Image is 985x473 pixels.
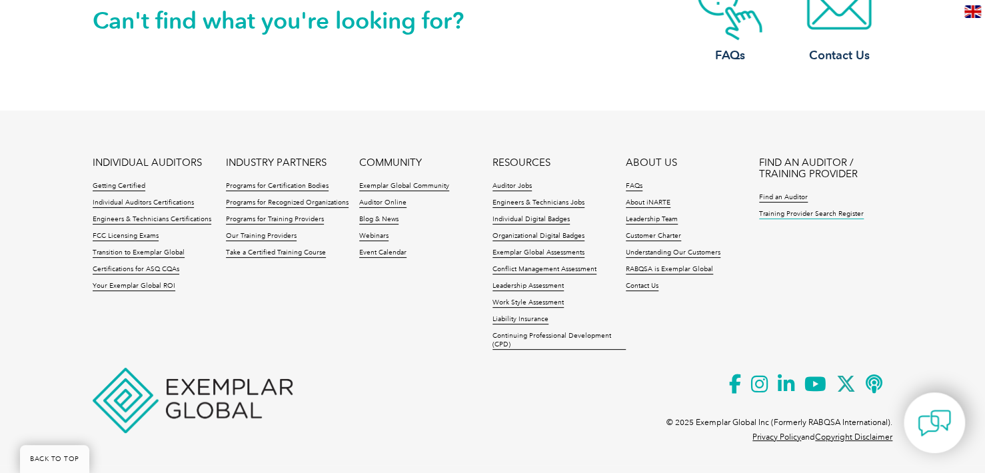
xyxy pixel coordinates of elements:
[626,282,658,291] a: Contact Us
[759,157,892,180] a: FIND AN AUDITOR / TRAINING PROVIDER
[492,282,564,291] a: Leadership Assessment
[93,199,194,208] a: Individual Auditors Certifications
[786,47,892,64] h3: Contact Us
[359,182,449,191] a: Exemplar Global Community
[626,232,681,241] a: Customer Charter
[492,315,548,324] a: Liability Insurance
[492,232,584,241] a: Organizational Digital Badges
[20,445,89,473] a: BACK TO TOP
[676,47,783,64] h3: FAQs
[492,298,564,308] a: Work Style Assessment
[359,157,422,169] a: COMMUNITY
[226,199,349,208] a: Programs for Recognized Organizations
[626,215,678,225] a: Leadership Team
[626,182,642,191] a: FAQs
[492,199,584,208] a: Engineers & Technicians Jobs
[626,265,713,274] a: RABQSA is Exemplar Global
[359,232,389,241] a: Webinars
[93,215,211,225] a: Engineers & Technicians Certifications
[759,193,808,203] a: Find an Auditor
[93,368,293,433] img: Exemplar Global
[93,182,145,191] a: Getting Certified
[492,332,626,350] a: Continuing Professional Development (CPD)
[359,215,399,225] a: Blog & News
[918,406,951,440] img: contact-chat.png
[359,248,407,258] a: Event Calendar
[492,248,584,258] a: Exemplar Global Assessments
[492,157,550,169] a: RESOURCES
[626,157,677,169] a: ABOUT US
[492,215,570,225] a: Individual Digital Badges
[626,199,670,208] a: About iNARTE
[815,432,892,442] a: Copyright Disclaimer
[226,248,326,258] a: Take a Certified Training Course
[759,210,864,219] a: Training Provider Search Register
[93,157,202,169] a: INDIVIDUAL AUDITORS
[752,432,801,442] a: Privacy Policy
[626,248,720,258] a: Understanding Our Customers
[492,182,532,191] a: Auditor Jobs
[93,282,175,291] a: Your Exemplar Global ROI
[93,248,185,258] a: Transition to Exemplar Global
[964,5,981,18] img: en
[93,232,159,241] a: FCC Licensing Exams
[226,182,329,191] a: Programs for Certification Bodies
[93,265,179,274] a: Certifications for ASQ CQAs
[93,10,492,31] h2: Can't find what you're looking for?
[492,265,596,274] a: Conflict Management Assessment
[752,430,892,444] p: and
[226,232,297,241] a: Our Training Providers
[226,157,327,169] a: INDUSTRY PARTNERS
[226,215,324,225] a: Programs for Training Providers
[359,199,407,208] a: Auditor Online
[666,415,892,430] p: © 2025 Exemplar Global Inc (Formerly RABQSA International).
